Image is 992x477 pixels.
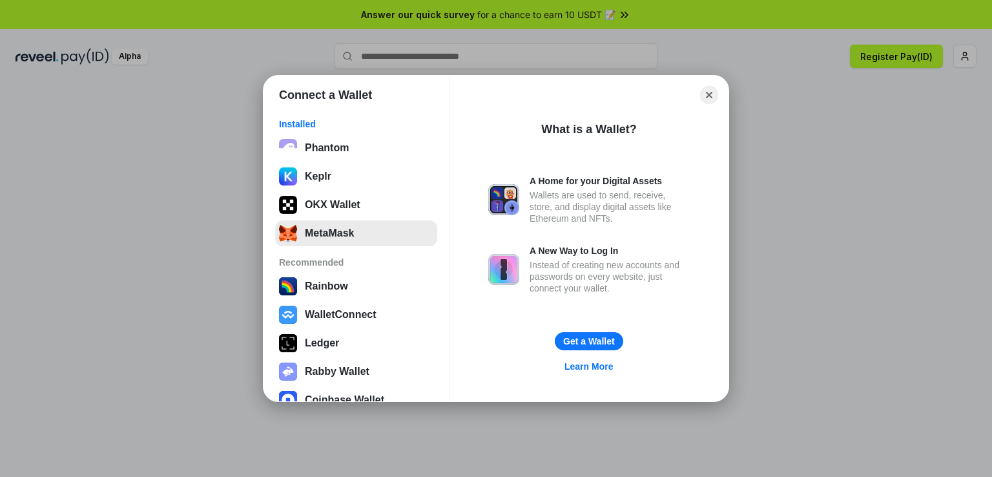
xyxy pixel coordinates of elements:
[305,309,377,321] div: WalletConnect
[279,306,297,324] img: svg+xml,%3Csvg%20width%3D%2228%22%20height%3D%2228%22%20viewBox%3D%220%200%2028%2028%22%20fill%3D...
[275,135,437,161] button: Phantom
[488,184,519,215] img: svg+xml,%3Csvg%20xmlns%3D%22http%3A%2F%2Fwww.w3.org%2F2000%2Fsvg%22%20fill%3D%22none%22%20viewBox...
[279,118,433,130] div: Installed
[541,122,636,137] div: What is a Wallet?
[488,254,519,285] img: svg+xml,%3Csvg%20xmlns%3D%22http%3A%2F%2Fwww.w3.org%2F2000%2Fsvg%22%20fill%3D%22none%22%20viewBox...
[530,259,690,294] div: Instead of creating new accounts and passwords on every website, just connect your wallet.
[305,171,331,182] div: Keplr
[305,394,384,406] div: Coinbase Wallet
[555,332,623,350] button: Get a Wallet
[305,228,354,239] div: MetaMask
[700,86,718,104] button: Close
[279,257,433,268] div: Recommended
[279,139,297,157] img: epq2vO3P5aLWl15yRS7Q49p1fHTx2Sgh99jU3kfXv7cnPATIVQHAx5oQs66JWv3SWEjHOsb3kKgmE5WNBxBId7C8gm8wEgOvz...
[564,361,613,372] div: Learn More
[275,273,437,299] button: Rainbow
[279,391,297,409] img: svg+xml,%3Csvg%20width%3D%2228%22%20height%3D%2228%22%20viewBox%3D%220%200%2028%2028%22%20fill%3D...
[305,337,339,349] div: Ledger
[275,359,437,385] button: Rabby Wallet
[557,358,621,375] a: Learn More
[279,87,372,103] h1: Connect a Wallet
[275,164,437,189] button: Keplr
[530,189,690,224] div: Wallets are used to send, receive, store, and display digital assets like Ethereum and NFTs.
[275,387,437,413] button: Coinbase Wallet
[275,220,437,246] button: MetaMask
[275,330,437,356] button: Ledger
[305,281,348,292] div: Rainbow
[275,302,437,328] button: WalletConnect
[279,277,297,295] img: svg+xml,%3Csvg%20width%3D%22120%22%20height%3D%22120%22%20viewBox%3D%220%200%20120%20120%22%20fil...
[279,334,297,352] img: svg+xml,%3Csvg%20xmlns%3D%22http%3A%2F%2Fwww.w3.org%2F2000%2Fsvg%22%20width%3D%2228%22%20height%3...
[279,363,297,381] img: svg+xml,%3Csvg%20xmlns%3D%22http%3A%2F%2Fwww.w3.org%2F2000%2Fsvg%22%20fill%3D%22none%22%20viewBox...
[563,335,615,347] div: Get a Wallet
[305,199,360,211] div: OKX Wallet
[530,245,690,257] div: A New Way to Log In
[530,175,690,187] div: A Home for your Digital Assets
[279,196,297,214] img: 5VZ71FV6L7PA3gg3tXrdQ+DgLhC+75Wq3no69P3MC0NFQpx2lL04Ql9gHK1bRDjsSBIvScBnDTk1WrlGIZBorIDEYJj+rhdgn...
[275,192,437,218] button: OKX Wallet
[305,366,369,377] div: Rabby Wallet
[279,167,297,185] img: ByMCUfJCc2WaAAAAAElFTkSuQmCC
[279,224,297,242] img: svg+xml;base64,PHN2ZyB3aWR0aD0iMzUiIGhlaWdodD0iMzQiIHZpZXdCb3g9IjAgMCAzNSAzNCIgZmlsbD0ibm9uZSIgeG...
[305,142,349,154] div: Phantom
